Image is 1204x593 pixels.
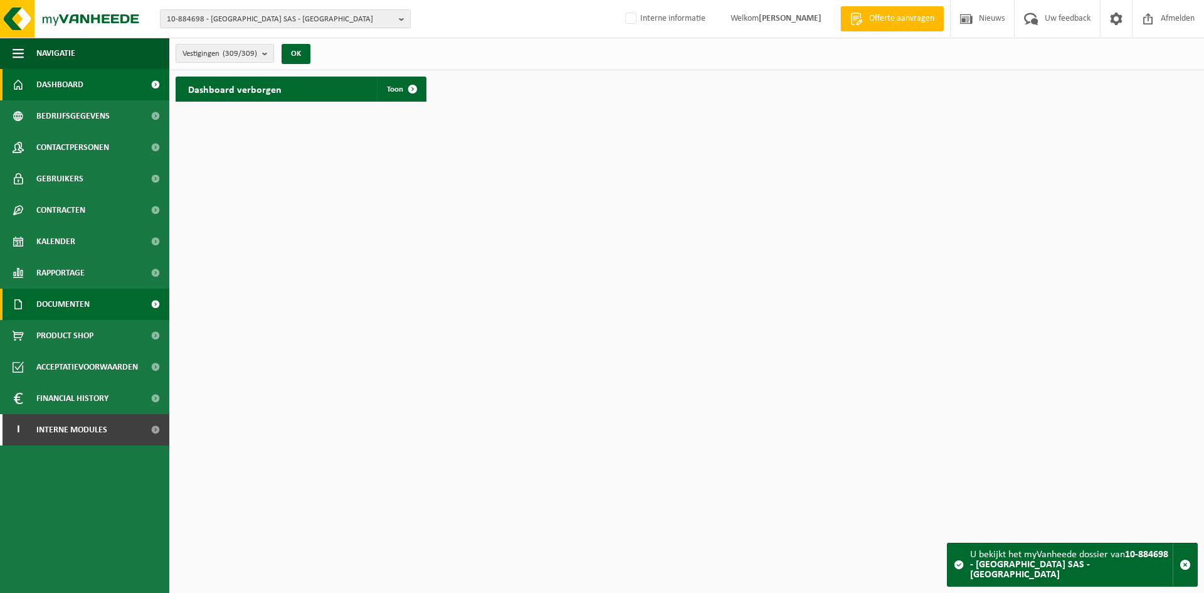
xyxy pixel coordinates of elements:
[36,100,110,132] span: Bedrijfsgegevens
[36,289,90,320] span: Documenten
[36,195,85,226] span: Contracten
[282,44,310,64] button: OK
[970,543,1173,586] div: U bekijkt het myVanheede dossier van
[176,77,294,101] h2: Dashboard verborgen
[623,9,705,28] label: Interne informatie
[36,257,85,289] span: Rapportage
[36,383,108,414] span: Financial History
[36,351,138,383] span: Acceptatievoorwaarden
[182,45,257,63] span: Vestigingen
[970,550,1168,580] strong: 10-884698 - [GEOGRAPHIC_DATA] SAS - [GEOGRAPHIC_DATA]
[36,320,93,351] span: Product Shop
[377,77,425,102] a: Toon
[387,85,403,93] span: Toon
[13,414,24,446] span: I
[160,9,411,28] button: 10-884698 - [GEOGRAPHIC_DATA] SAS - [GEOGRAPHIC_DATA]
[36,226,75,257] span: Kalender
[840,6,944,31] a: Offerte aanvragen
[176,44,274,63] button: Vestigingen(309/309)
[36,414,107,446] span: Interne modules
[223,50,257,58] count: (309/309)
[36,38,75,69] span: Navigatie
[759,14,821,23] strong: [PERSON_NAME]
[167,10,394,29] span: 10-884698 - [GEOGRAPHIC_DATA] SAS - [GEOGRAPHIC_DATA]
[36,132,109,163] span: Contactpersonen
[866,13,937,25] span: Offerte aanvragen
[36,69,83,100] span: Dashboard
[36,163,83,195] span: Gebruikers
